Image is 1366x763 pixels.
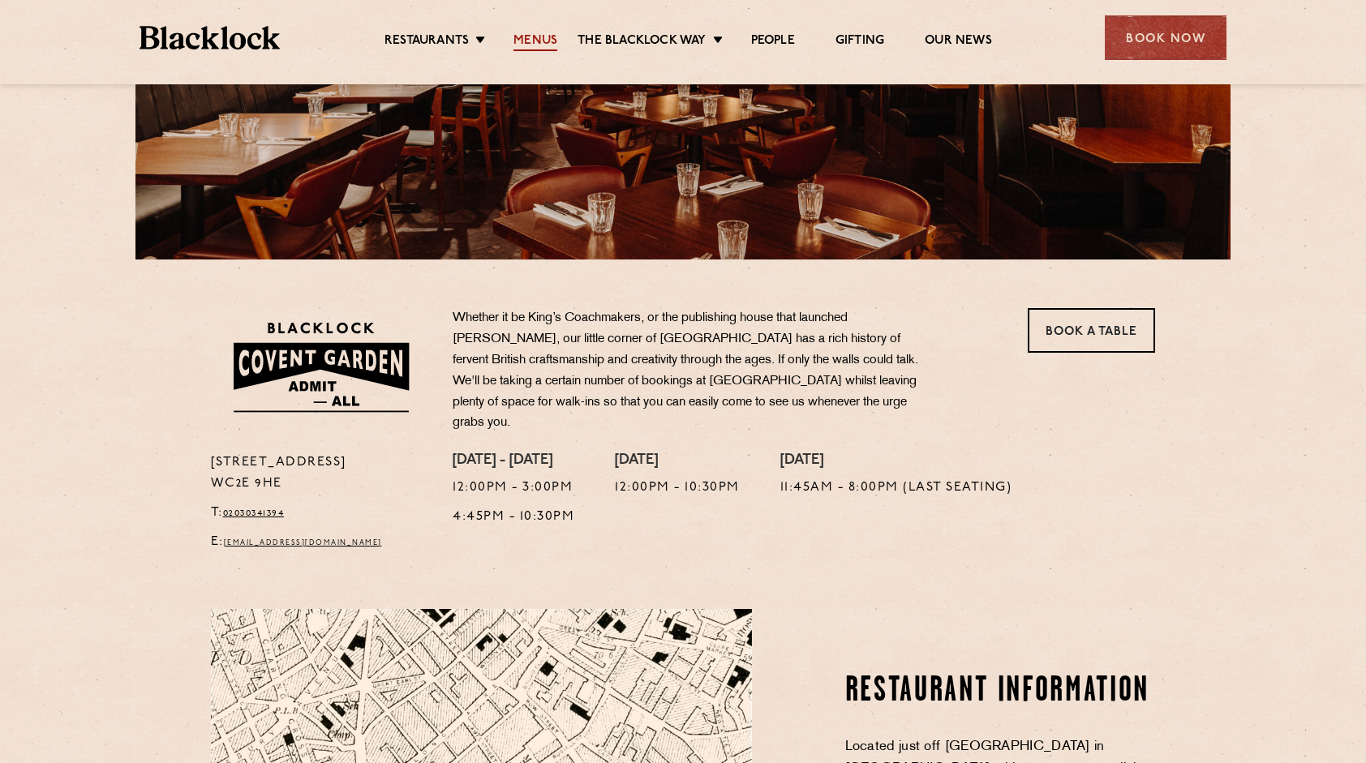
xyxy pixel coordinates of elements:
[780,478,1012,499] p: 11:45am - 8:00pm (Last Seating)
[211,503,429,524] p: T:
[513,33,557,51] a: Menus
[453,507,574,528] p: 4:45pm - 10:30pm
[835,33,884,51] a: Gifting
[211,308,429,426] img: BLA_1470_CoventGarden_Website_Solid.svg
[845,671,1156,712] h2: Restaurant information
[453,452,574,470] h4: [DATE] - [DATE]
[211,532,429,553] p: E:
[223,508,285,518] a: 02030341394
[578,33,706,51] a: The Blacklock Way
[384,33,469,51] a: Restaurants
[211,452,429,495] p: [STREET_ADDRESS] WC2E 9HE
[751,33,795,51] a: People
[780,452,1012,470] h4: [DATE]
[615,478,740,499] p: 12:00pm - 10:30pm
[453,308,931,434] p: Whether it be King’s Coachmakers, or the publishing house that launched [PERSON_NAME], our little...
[615,452,740,470] h4: [DATE]
[224,539,382,547] a: [EMAIL_ADDRESS][DOMAIN_NAME]
[453,478,574,499] p: 12:00pm - 3:00pm
[1028,308,1155,353] a: Book a Table
[925,33,992,51] a: Our News
[1105,15,1226,60] div: Book Now
[140,26,280,49] img: BL_Textured_Logo-footer-cropped.svg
